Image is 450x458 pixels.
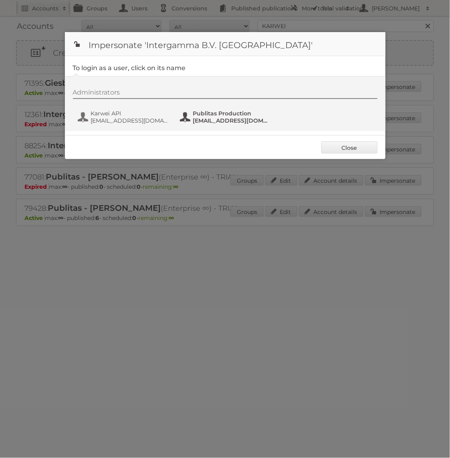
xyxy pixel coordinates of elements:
[65,32,385,56] h1: Impersonate 'Intergamma B.V. [GEOGRAPHIC_DATA]'
[91,110,169,117] span: Karwei API
[179,109,273,125] button: Publitas Production [EMAIL_ADDRESS][DOMAIN_NAME]
[321,141,377,153] a: Close
[77,109,171,125] button: Karwei API [EMAIL_ADDRESS][DOMAIN_NAME]
[91,117,169,124] span: [EMAIL_ADDRESS][DOMAIN_NAME]
[73,89,377,99] div: Administrators
[193,110,271,117] span: Publitas Production
[73,64,186,72] legend: To login as a user, click on its name
[193,117,271,124] span: [EMAIL_ADDRESS][DOMAIN_NAME]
